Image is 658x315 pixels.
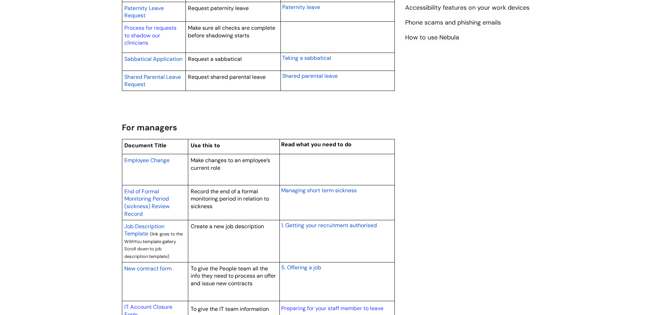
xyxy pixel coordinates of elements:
span: Make sure all checks are complete before shadowing starts [188,24,275,39]
span: (link goes to the WithYou template gallery. Scroll down to job description template) [124,231,183,259]
span: Make changes to an employee’s current role [191,157,270,172]
span: Create a new job description [191,223,264,230]
span: Use this to [191,142,220,149]
span: Taking a sabbatical [282,54,331,62]
span: Record the end of a formal monitoring period in relation to sickness [191,188,269,210]
a: Process for requests to shadow our clinicians [124,24,177,46]
span: To give the People team all the info they need to process an offer and issue new contracts [191,265,276,287]
span: Request shared parental leave [188,73,266,81]
a: End of Formal Monitoring Period (sickness) Review Record [124,187,170,218]
a: How to use Nebula [405,33,459,42]
a: Taking a sabbatical [282,54,331,62]
a: New contract form [124,264,172,272]
a: Shared parental leave [282,72,338,80]
span: For managers [122,122,177,133]
a: Paternity leave [282,3,320,11]
span: Request paternity leave [188,4,249,12]
span: Sabbatical Application [124,55,182,63]
a: Preparing for your staff member to leave [281,305,383,312]
a: Phone scams and phishing emails [405,18,501,27]
span: Shared parental leave [282,72,338,80]
a: Paternity Leave Request [124,4,164,20]
a: Sabbatical Application [124,55,182,63]
span: Request a sabbatical [188,55,242,63]
span: Document Title [124,142,166,149]
a: Job Description Template [124,222,164,238]
a: Managing short term sickness [281,186,357,194]
a: 5. Offering a job [281,263,321,271]
span: Read what you need to do [281,141,352,148]
a: Accessibility features on your work devices [405,3,530,12]
span: Job Description Template [124,223,164,238]
span: Paternity Leave Request [124,4,164,19]
a: 1. Getting your recruitment authorised [281,221,377,229]
span: End of Formal Monitoring Period (sickness) Review Record [124,188,170,217]
a: Employee Change [124,156,170,164]
a: Shared Parental Leave Request [124,73,181,89]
